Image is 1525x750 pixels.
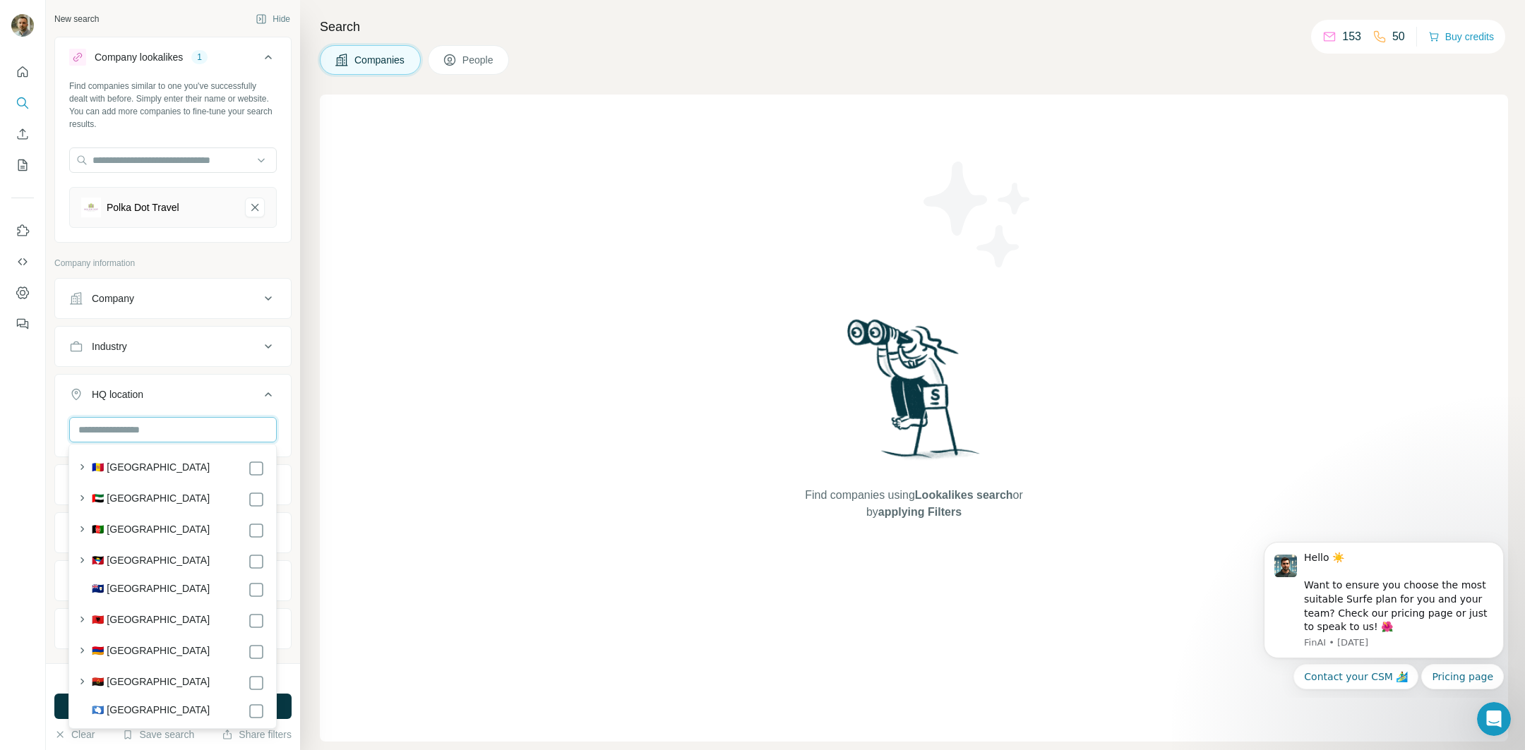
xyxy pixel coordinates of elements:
[92,553,210,570] label: 🇦🇬 [GEOGRAPHIC_DATA]
[55,40,291,80] button: Company lookalikes1
[1392,28,1405,45] p: 50
[54,694,292,719] button: Run search
[92,387,143,401] div: HQ location
[841,315,988,473] img: Surfe Illustration - Woman searching with binoculars
[55,282,291,315] button: Company
[1243,530,1525,698] iframe: Intercom notifications message
[92,581,210,598] label: 🇦🇮 [GEOGRAPHIC_DATA]
[55,564,291,598] button: Technologies
[11,59,34,85] button: Quick start
[11,218,34,243] button: Use Surfe on LinkedIn
[92,291,134,306] div: Company
[11,280,34,306] button: Dashboard
[11,249,34,274] button: Use Surfe API
[92,675,210,691] label: 🇦🇴 [GEOGRAPHIC_DATA]
[11,121,34,147] button: Enrich CSV
[354,53,406,67] span: Companies
[191,51,208,63] div: 1
[54,13,99,25] div: New search
[54,727,95,742] button: Clear
[914,151,1041,278] img: Surfe Illustration - Stars
[92,643,210,660] label: 🇦🇲 [GEOGRAPHIC_DATA]
[107,200,179,214] div: Polka Dot Travel
[92,460,210,477] label: 🇦🇩 [GEOGRAPHIC_DATA]
[69,80,277,131] div: Find companies similar to one you've successfully dealt with before. Simply enter their name or w...
[95,50,183,64] div: Company lookalikes
[801,487,1027,521] span: Find companies using or by
[1477,702,1511,736] iframe: Intercom live chat
[320,17,1508,37] h4: Search
[55,377,291,417] button: HQ location
[55,612,291,646] button: Keywords
[92,491,210,508] label: 🇦🇪 [GEOGRAPHIC_DATA]
[915,489,1013,501] span: Lookalikes search
[92,522,210,539] label: 🇦🇫 [GEOGRAPHIC_DATA]
[878,506,962,518] span: applying Filters
[11,311,34,337] button: Feedback
[222,727,292,742] button: Share filters
[246,8,300,30] button: Hide
[54,257,292,270] p: Company information
[462,53,495,67] span: People
[11,152,34,178] button: My lists
[92,612,210,629] label: 🇦🇱 [GEOGRAPHIC_DATA]
[55,516,291,550] button: Employees (size)
[92,703,210,720] label: 🇦🇶 [GEOGRAPHIC_DATA]
[245,198,265,217] button: Polka Dot Travel-remove-button
[1342,28,1361,45] p: 153
[11,90,34,116] button: Search
[92,339,127,353] div: Industry
[81,198,101,217] img: Polka Dot Travel-logo
[11,14,34,37] img: Avatar
[122,727,194,742] button: Save search
[55,468,291,502] button: Annual revenue ($)
[55,329,291,363] button: Industry
[1428,27,1494,47] button: Buy credits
